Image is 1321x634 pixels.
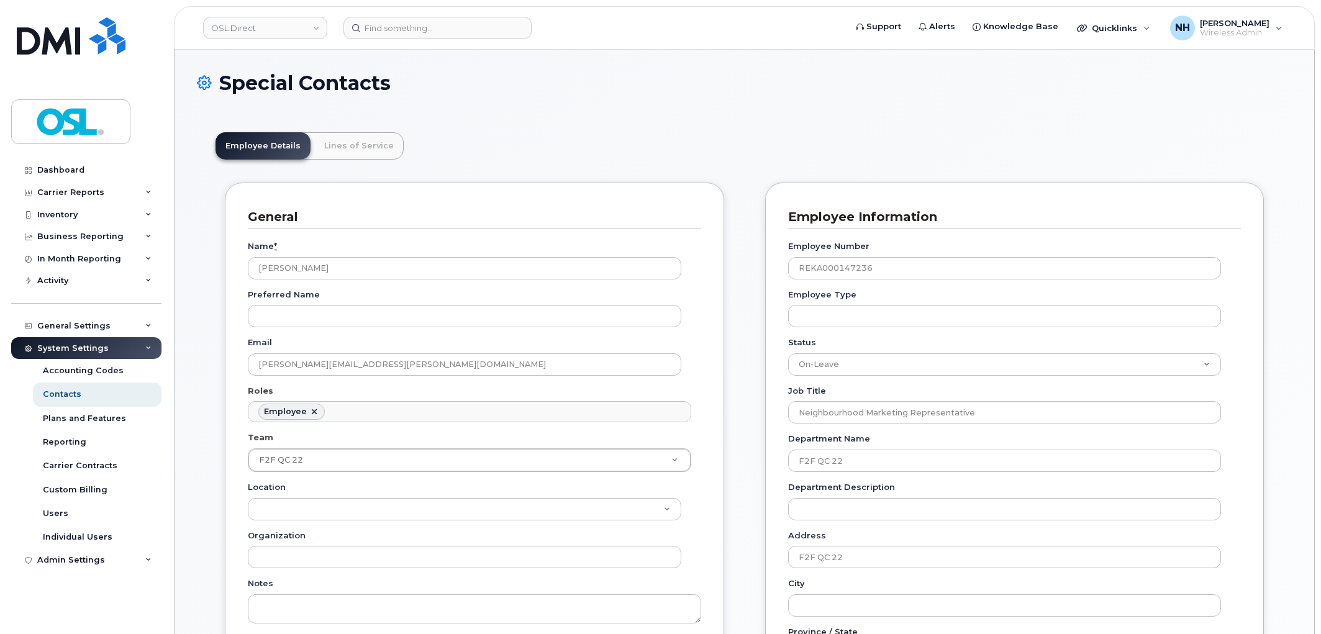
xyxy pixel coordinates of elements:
[788,433,870,445] label: Department Name
[248,432,273,443] label: Team
[788,337,816,348] label: Status
[248,530,306,541] label: Organization
[216,132,311,160] a: Employee Details
[248,385,273,397] label: Roles
[788,530,826,541] label: Address
[248,289,320,301] label: Preferred Name
[248,337,272,348] label: Email
[788,385,826,397] label: Job Title
[274,241,277,251] abbr: required
[248,481,286,493] label: Location
[788,481,895,493] label: Department Description
[788,577,805,589] label: City
[259,455,303,464] span: F2F QC 22
[197,72,1292,94] h1: Special Contacts
[264,407,307,417] div: Employee
[248,209,692,225] h3: General
[248,577,273,589] label: Notes
[788,209,1232,225] h3: Employee Information
[788,289,856,301] label: Employee Type
[788,240,869,252] label: Employee Number
[314,132,404,160] a: Lines of Service
[248,449,691,471] a: F2F QC 22
[248,240,277,252] label: Name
